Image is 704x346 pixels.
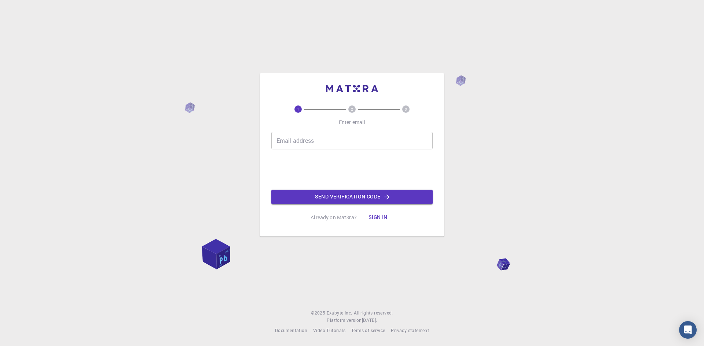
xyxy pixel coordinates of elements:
[351,107,353,112] text: 2
[311,309,326,317] span: © 2025
[297,107,299,112] text: 1
[679,321,697,339] div: Open Intercom Messenger
[405,107,407,112] text: 3
[327,317,362,324] span: Platform version
[271,190,433,204] button: Send verification code
[391,327,429,333] span: Privacy statement
[351,327,385,333] span: Terms of service
[327,310,352,316] span: Exabyte Inc.
[391,327,429,334] a: Privacy statement
[354,309,393,317] span: All rights reserved.
[311,214,357,221] p: Already on Mat3ra?
[296,155,408,184] iframe: reCAPTCHA
[339,119,366,126] p: Enter email
[362,317,377,323] span: [DATE] .
[313,327,345,333] span: Video Tutorials
[363,210,393,225] button: Sign in
[275,327,307,334] a: Documentation
[275,327,307,333] span: Documentation
[327,309,352,317] a: Exabyte Inc.
[351,327,385,334] a: Terms of service
[313,327,345,334] a: Video Tutorials
[362,317,377,324] a: [DATE].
